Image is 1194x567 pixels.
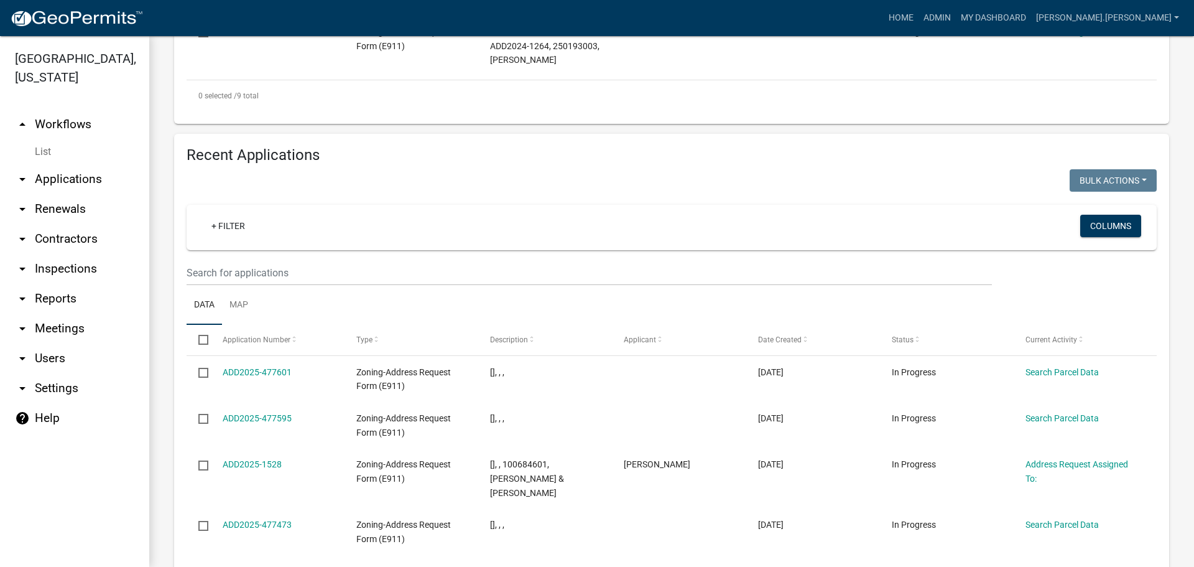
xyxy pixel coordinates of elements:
[1014,325,1147,355] datatable-header-cell: Current Activity
[624,335,656,344] span: Applicant
[758,413,784,423] span: 09/12/2025
[15,381,30,396] i: arrow_drop_down
[356,520,451,544] span: Zoning-Address Request Form (E911)
[1031,6,1184,30] a: [PERSON_NAME].[PERSON_NAME]
[15,232,30,246] i: arrow_drop_down
[490,459,564,498] span: [], , 100684601, ROBERT G & DENISE E KNOBLACH
[880,325,1014,355] datatable-header-cell: Status
[758,520,784,530] span: 09/12/2025
[201,215,255,237] a: + Filter
[15,117,30,132] i: arrow_drop_up
[1025,459,1128,484] a: Address Request Assigned To:
[187,146,1157,164] h4: Recent Applications
[892,413,936,423] span: In Progress
[1025,335,1077,344] span: Current Activity
[1080,215,1141,237] button: Columns
[356,459,451,484] span: Zoning-Address Request Form (E911)
[356,413,451,438] span: Zoning-Address Request Form (E911)
[15,411,30,426] i: help
[612,325,746,355] datatable-header-cell: Applicant
[758,335,802,344] span: Date Created
[1070,169,1157,192] button: Bulk Actions
[210,325,344,355] datatable-header-cell: Application Number
[223,413,292,423] a: ADD2025-477595
[758,27,784,37] span: 05/30/2024
[1025,413,1099,423] a: Search Parcel Data
[490,335,528,344] span: Description
[187,325,210,355] datatable-header-cell: Select
[892,367,936,377] span: In Progress
[187,260,992,286] input: Search for applications
[919,6,956,30] a: Admin
[746,325,879,355] datatable-header-cell: Date Created
[624,27,690,37] span: Daniel Eugene Haider
[15,321,30,336] i: arrow_drop_down
[956,6,1031,30] a: My Dashboard
[198,91,237,100] span: 0 selected /
[15,351,30,366] i: arrow_drop_down
[478,325,612,355] datatable-header-cell: Description
[222,286,256,326] a: Map
[15,172,30,187] i: arrow_drop_down
[892,335,914,344] span: Status
[223,27,282,37] a: ADD2024-1264
[356,335,373,344] span: Type
[187,80,1157,111] div: 9 total
[345,325,478,355] datatable-header-cell: Type
[223,367,292,377] a: ADD2025-477601
[1025,367,1099,377] a: Search Parcel Data
[356,367,451,391] span: Zoning-Address Request Form (E911)
[187,286,222,326] a: Data
[490,413,504,423] span: [], , ,
[223,520,292,530] a: ADD2025-477473
[490,520,504,530] span: [], , ,
[15,261,30,276] i: arrow_drop_down
[758,367,784,377] span: 09/12/2025
[223,335,290,344] span: Application Number
[490,27,599,65] span: [Nicole Bradbury], ADD2024-1264, 250193003, DANIEL HAIDER
[1025,520,1099,530] a: Search Parcel Data
[490,367,504,377] span: [], , ,
[892,520,936,530] span: In Progress
[15,291,30,306] i: arrow_drop_down
[624,459,690,469] span: Bob Knoblach
[1025,27,1113,37] a: Internal Zoning Review
[892,459,936,469] span: In Progress
[15,202,30,217] i: arrow_drop_down
[223,459,282,469] a: ADD2025-1528
[758,459,784,469] span: 09/12/2025
[884,6,919,30] a: Home
[892,27,936,37] span: In Progress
